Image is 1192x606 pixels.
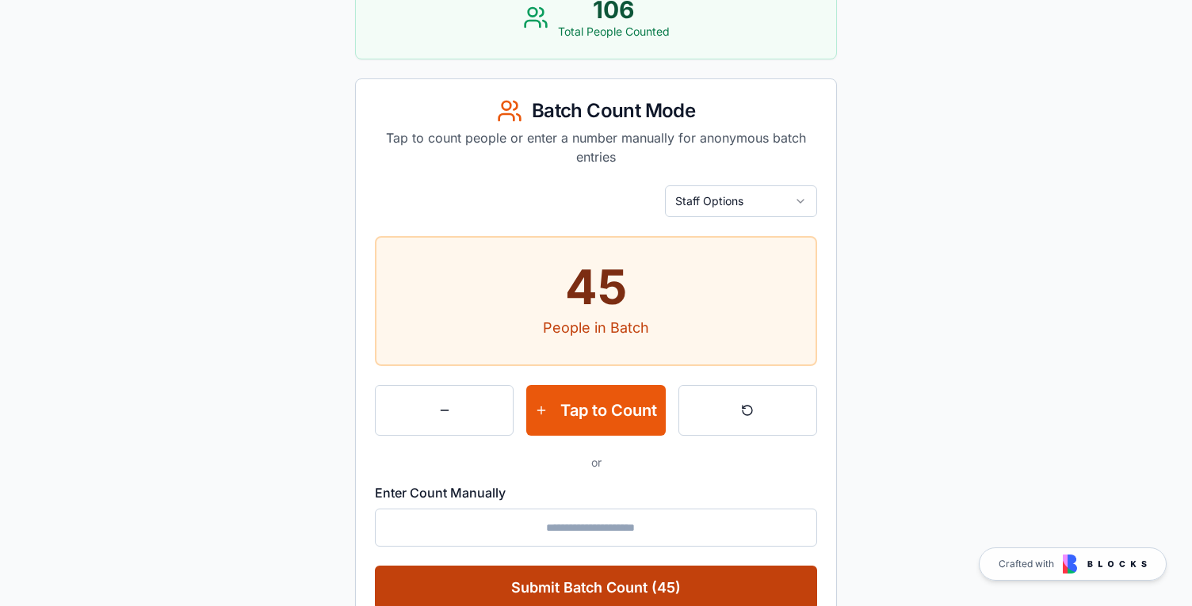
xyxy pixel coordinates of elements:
div: or [375,455,817,471]
div: 45 [376,263,816,311]
button: Tap to Count [526,385,665,436]
div: Batch Count Mode [375,98,817,124]
p: Tap to count people or enter a number manually for anonymous batch entries [375,128,817,166]
div: People in Batch [376,317,816,339]
div: Total People Counted [558,24,670,40]
a: Crafted with [979,547,1167,581]
img: Blocks [1063,555,1147,574]
label: Enter Count Manually [375,485,506,501]
span: Crafted with [999,558,1054,570]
